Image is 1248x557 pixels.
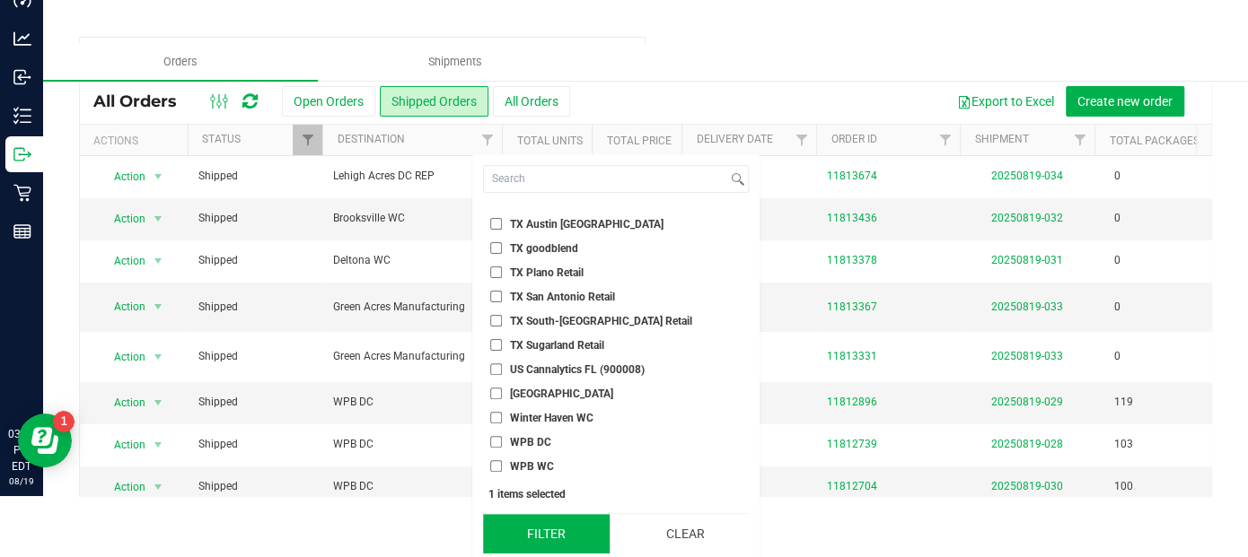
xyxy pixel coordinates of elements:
[510,292,615,302] span: TX San Antonio Retail
[490,436,502,448] input: WPB DC
[1105,389,1142,415] span: 119
[510,461,554,472] span: WPB WC
[98,206,146,231] span: Action
[827,210,877,227] a: 11813436
[333,348,491,365] span: Green Acres Manufacturing
[13,145,31,163] inline-svg: Outbound
[98,248,146,274] span: Action
[43,43,318,81] a: Orders
[974,133,1028,145] a: Shipment
[930,125,960,155] a: Filter
[198,478,312,495] span: Shipped
[53,411,75,432] iframe: Resource center unread badge
[147,248,170,274] span: select
[198,299,312,316] span: Shipped
[13,30,31,48] inline-svg: Analytics
[333,299,491,316] span: Green Acres Manufacturing
[490,242,502,254] input: TX goodblend
[696,133,772,145] a: Delivery Date
[510,388,613,399] span: [GEOGRAPHIC_DATA]
[510,413,593,423] span: Winter Haven WC
[484,166,727,192] input: Search
[1105,294,1129,320] span: 0
[483,514,610,553] button: Filter
[1105,431,1142,457] span: 103
[827,299,877,316] a: 11813367
[98,294,146,319] span: Action
[79,37,646,64] input: Search Order ID, Destination, Customer PO...
[991,254,1063,266] a: 20250819-031
[472,125,502,155] a: Filter
[787,125,816,155] a: Filter
[380,86,488,117] button: Shipped Orders
[490,387,502,399] input: [GEOGRAPHIC_DATA]
[510,437,551,448] span: WPB DC
[490,412,502,423] input: Winter Haven WC
[510,316,692,326] span: TX South-[GEOGRAPHIC_DATA] Retail
[991,438,1063,450] a: 20250819-028
[147,390,170,415] span: select
[510,364,645,375] span: US Cannalytics FL (900008)
[490,266,502,278] input: TX Plano Retail
[333,252,491,269] span: Deltona WC
[1105,163,1129,189] span: 0
[490,291,502,302] input: TX San Antonio Retail
[1065,125,1094,155] a: Filter
[991,170,1063,182] a: 20250819-034
[333,394,491,411] span: WPB DC
[991,350,1063,362] a: 20250819-033
[622,514,749,553] button: Clear
[8,426,35,474] p: 03:08 PM EDT
[98,432,146,457] span: Action
[606,135,671,147] a: Total Price
[198,394,312,411] span: Shipped
[488,488,743,500] div: 1 items selected
[198,210,312,227] span: Shipped
[8,474,35,488] p: 08/19
[13,107,31,125] inline-svg: Inventory
[1066,86,1184,117] button: Create new order
[93,135,180,147] div: Actions
[1077,94,1173,109] span: Create new order
[1105,344,1129,370] span: 0
[13,222,31,240] inline-svg: Reports
[198,252,312,269] span: Shipped
[147,294,170,319] span: select
[98,164,146,189] span: Action
[318,43,593,81] a: Shipments
[337,133,404,145] a: Destination
[1105,205,1129,231] span: 0
[13,68,31,86] inline-svg: Inbound
[333,168,491,185] span: Lehigh Acres DC REP
[282,86,375,117] button: Open Orders
[827,394,877,411] a: 11812896
[827,252,877,269] a: 11813378
[1105,474,1142,500] span: 100
[333,436,491,453] span: WPB DC
[831,133,876,145] a: Order ID
[18,413,72,467] iframe: Resource center
[945,86,1066,117] button: Export to Excel
[93,91,195,111] span: All Orders
[404,54,506,70] span: Shipments
[991,480,1063,492] a: 20250819-030
[490,218,502,230] input: TX Austin [GEOGRAPHIC_DATA]
[293,125,322,155] a: Filter
[490,460,502,472] input: WPB WC
[147,344,170,370] span: select
[147,206,170,231] span: select
[827,478,877,495] a: 11812704
[98,390,146,415] span: Action
[991,396,1063,408] a: 20250819-029
[516,135,582,147] a: Total Units
[198,348,312,365] span: Shipped
[333,478,491,495] span: WPB DC
[490,315,502,326] input: TX South-[GEOGRAPHIC_DATA] Retail
[98,474,146,500] span: Action
[991,212,1063,224] a: 20250819-032
[827,348,877,365] a: 11813331
[827,168,877,185] a: 11813674
[490,339,502,351] input: TX Sugarland Retail
[147,164,170,189] span: select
